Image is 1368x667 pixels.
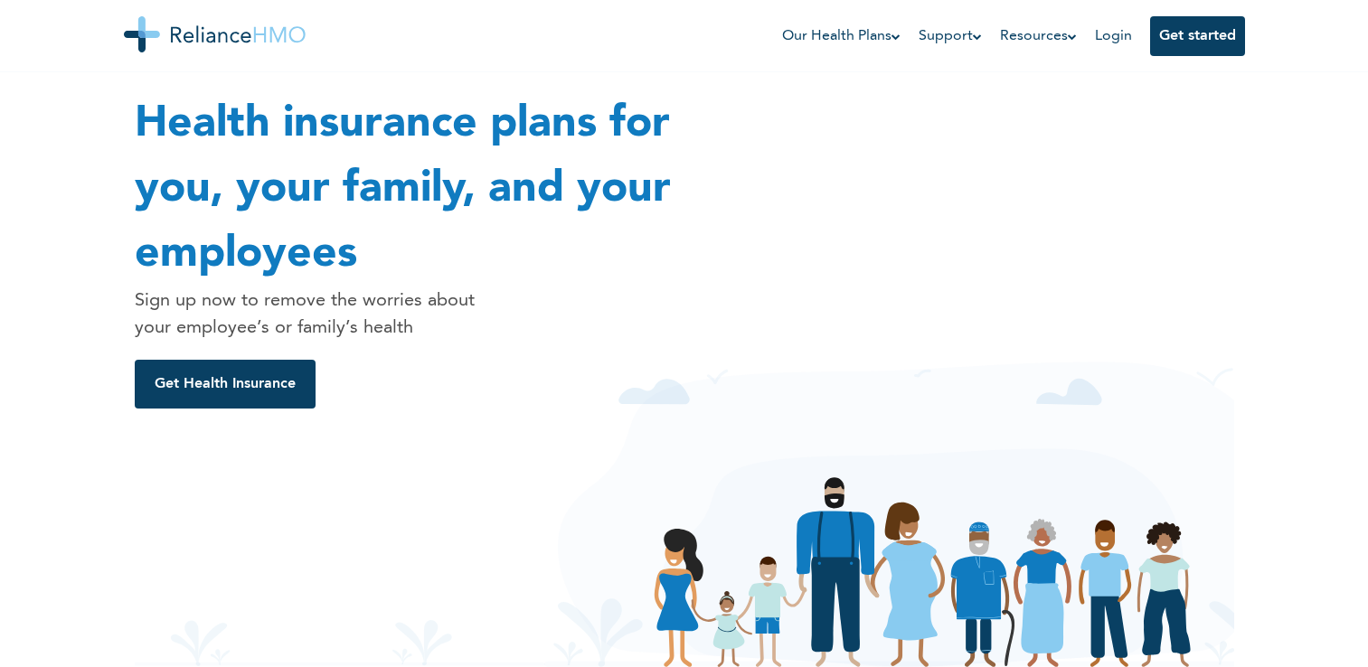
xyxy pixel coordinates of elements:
[782,25,901,47] a: Our Health Plans
[135,92,741,287] h1: Health insurance plans for you, your family, and your employees
[124,16,306,52] img: Reliance HMO's Logo
[919,25,982,47] a: Support
[1150,16,1245,56] button: Get started
[1095,29,1132,43] a: Login
[135,287,484,342] p: Sign up now to remove the worries about your employee’s or family’s health
[135,360,316,409] button: Get Health Insurance
[1000,25,1077,47] a: Resources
